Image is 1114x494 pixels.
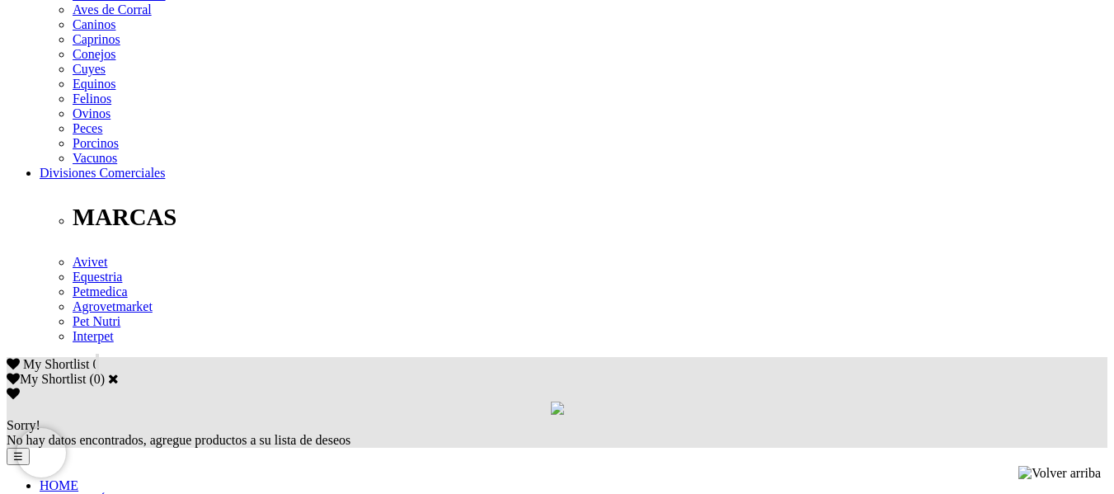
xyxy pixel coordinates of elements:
a: Agrovetmarket [73,299,153,313]
button: ☰ [7,448,30,465]
a: Cuyes [73,62,106,76]
a: Caprinos [73,32,120,46]
span: ( ) [89,372,105,386]
a: Felinos [73,92,111,106]
a: Interpet [73,329,114,343]
span: Sorry! [7,418,40,432]
p: MARCAS [73,204,1107,231]
a: Conejos [73,47,115,61]
a: Equestria [73,270,122,284]
a: Equinos [73,77,115,91]
a: Porcinos [73,136,119,150]
a: Petmedica [73,285,128,299]
span: 0 [92,357,99,371]
span: My Shortlist [23,357,89,371]
iframe: Brevo live chat [16,428,66,478]
img: Volver arriba [1018,466,1101,481]
a: Pet Nutri [73,314,120,328]
div: No hay datos encontrados, agregue productos a su lista de deseos [7,418,1107,448]
a: Caninos [73,17,115,31]
a: Aves de Corral [73,2,152,16]
a: Avivet [73,255,107,269]
label: 0 [94,372,101,386]
a: Cerrar [108,372,119,385]
a: Divisiones Comerciales [40,166,165,180]
a: Peces [73,121,102,135]
label: My Shortlist [7,372,86,386]
img: loading.gif [551,402,564,415]
a: Ovinos [73,106,110,120]
a: Vacunos [73,151,117,165]
a: HOME [40,478,78,492]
